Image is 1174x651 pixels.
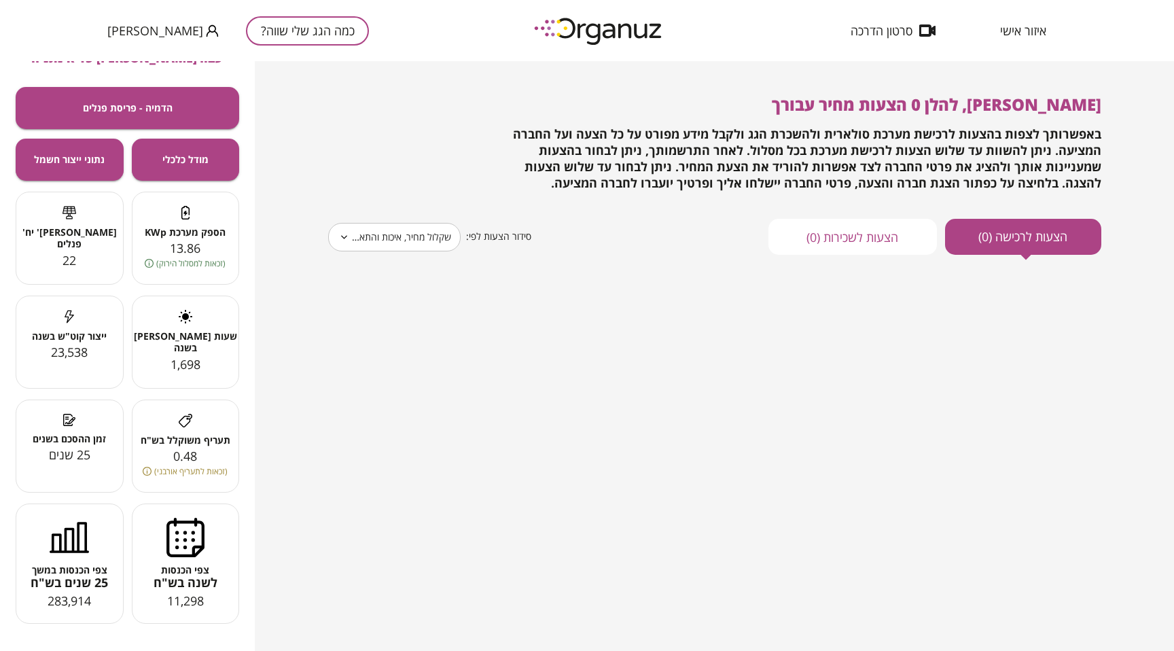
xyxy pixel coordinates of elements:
[16,226,123,250] span: [PERSON_NAME]' יח' פנלים
[772,93,1101,116] span: [PERSON_NAME], להלן 0 הצעות מחיר עבורך
[63,252,76,268] span: 22
[34,154,105,165] span: נתוני ייצור חשמל
[132,564,239,576] span: צפי הכנסות
[132,226,239,238] span: הספק מערכת KWp
[173,448,197,464] span: 0.48
[246,16,369,46] button: כמה הגג שלי שווה?
[51,344,88,360] span: 23,538
[107,22,219,39] button: [PERSON_NAME]
[167,593,204,609] span: 11,298
[851,24,912,37] span: סרטון הדרכה
[1000,24,1046,37] span: איזור אישי
[513,126,1101,191] span: באפשרותך לצפות בהצעות לרכישת מערכת סולארית ולהשכרת הגג ולקבל מידע מפורט על כל הצעה ועל החברה המצי...
[83,102,173,113] span: הדמיה - פריסת פנלים
[154,465,228,478] span: (זכאות לתעריף אורבני)
[524,12,674,50] img: logo
[16,330,123,342] span: ייצור קוט"ש בשנה
[16,139,124,181] button: נתוני ייצור חשמל
[466,230,531,243] span: סידור הצעות לפי:
[162,154,209,165] span: מודל כלכלי
[830,24,956,37] button: סרטון הדרכה
[132,434,239,446] span: תעריף משוקלל בש"ח
[328,218,461,256] div: שקלול מחיר, איכות והתאמה
[16,564,123,576] span: צפי הכנסות במשך
[16,576,123,591] span: 25 שנים בש"ח
[48,593,91,609] span: 283,914
[980,24,1067,37] button: איזור אישי
[132,576,239,591] span: לשנה בש"ח
[170,240,200,256] span: 13.86
[132,139,240,181] button: מודל כלכלי
[768,219,937,255] button: הצעות לשכירות (0)
[945,219,1101,255] button: הצעות לרכישה (0)
[49,446,90,463] span: 25 שנים
[107,24,203,37] span: [PERSON_NAME]
[16,433,123,444] span: זמן ההסכם בשנים
[132,330,239,354] span: שעות [PERSON_NAME] בשנה
[171,356,200,372] span: 1,698
[156,257,226,270] span: (זכאות למסלול הירוק)
[16,87,239,129] button: הדמיה - פריסת פנלים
